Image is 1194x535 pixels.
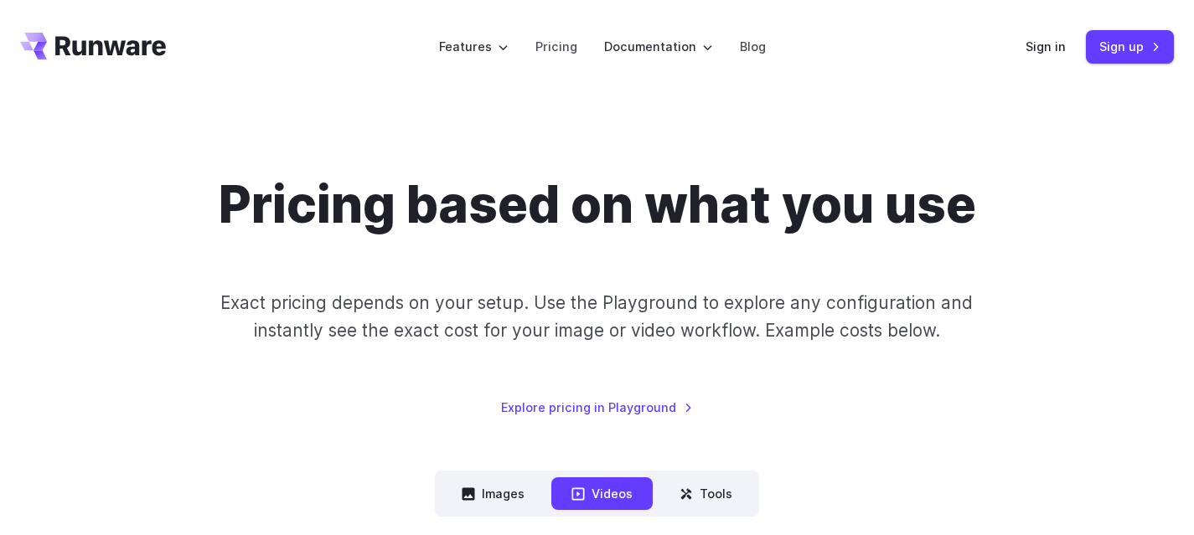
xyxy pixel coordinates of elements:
[551,477,653,510] button: Videos
[1086,30,1174,63] a: Sign up
[501,398,693,417] a: Explore pricing in Playground
[219,174,976,235] h1: Pricing based on what you use
[20,33,166,59] a: Go to /
[194,289,1001,345] p: Exact pricing depends on your setup. Use the Playground to explore any configuration and instantl...
[535,37,577,56] a: Pricing
[604,37,713,56] label: Documentation
[1026,37,1066,56] a: Sign in
[439,37,509,56] label: Features
[740,37,766,56] a: Blog
[659,477,752,510] button: Tools
[442,477,545,510] button: Images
